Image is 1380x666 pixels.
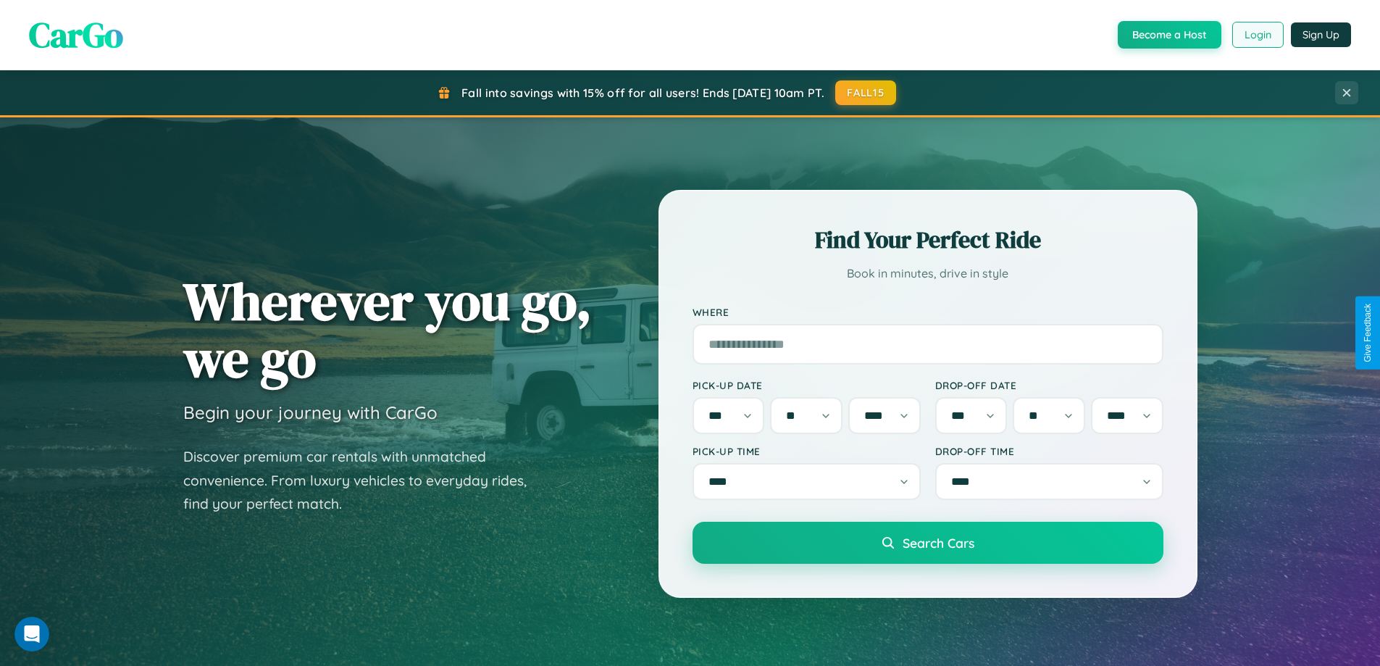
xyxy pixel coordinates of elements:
p: Book in minutes, drive in style [693,263,1163,284]
button: Search Cars [693,522,1163,564]
h1: Wherever you go, we go [183,272,592,387]
label: Drop-off Date [935,379,1163,391]
button: Sign Up [1291,22,1351,47]
h2: Find Your Perfect Ride [693,224,1163,256]
iframe: Intercom live chat [14,617,49,652]
button: Become a Host [1118,21,1221,49]
span: Fall into savings with 15% off for all users! Ends [DATE] 10am PT. [461,86,824,100]
span: CarGo [29,11,123,59]
p: Discover premium car rentals with unmatched convenience. From luxury vehicles to everyday rides, ... [183,445,545,516]
h3: Begin your journey with CarGo [183,401,438,423]
button: FALL15 [835,80,896,105]
span: Search Cars [903,535,974,551]
div: Give Feedback [1363,304,1373,362]
label: Drop-off Time [935,445,1163,457]
label: Pick-up Date [693,379,921,391]
button: Login [1232,22,1284,48]
label: Pick-up Time [693,445,921,457]
label: Where [693,306,1163,318]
